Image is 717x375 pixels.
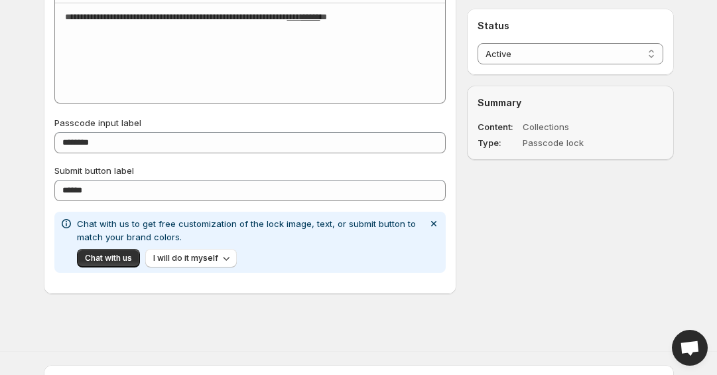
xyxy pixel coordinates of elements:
a: Open chat [672,330,708,366]
span: Passcode input label [54,117,141,128]
span: Chat with us to get free customization of the lock image, text, or submit button to match your br... [77,218,416,242]
dt: Content: [478,120,520,133]
button: Chat with us [77,249,140,267]
span: Submit button label [54,165,134,176]
dd: Passcode lock [523,136,625,149]
button: I will do it myself [145,249,237,267]
h2: Summary [478,96,663,110]
button: Dismiss notification [424,214,443,233]
h2: Status [478,19,663,33]
span: I will do it myself [153,253,218,263]
dd: Collections [523,120,625,133]
span: Chat with us [85,253,132,263]
dt: Type: [478,136,520,149]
